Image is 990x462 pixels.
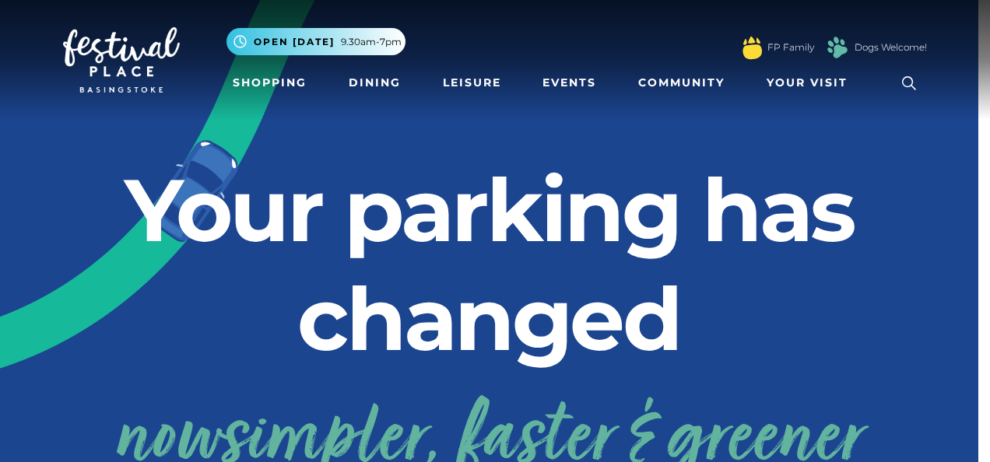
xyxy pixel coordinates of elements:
[760,68,862,97] a: Your Visit
[536,68,602,97] a: Events
[767,40,814,54] a: FP Family
[767,75,848,91] span: Your Visit
[226,28,405,55] button: Open [DATE] 9.30am-7pm
[437,68,507,97] a: Leisure
[632,68,731,97] a: Community
[254,35,335,49] span: Open [DATE]
[342,68,407,97] a: Dining
[341,35,402,49] span: 9.30am-7pm
[855,40,927,54] a: Dogs Welcome!
[63,27,180,93] img: Festival Place Logo
[226,68,313,97] a: Shopping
